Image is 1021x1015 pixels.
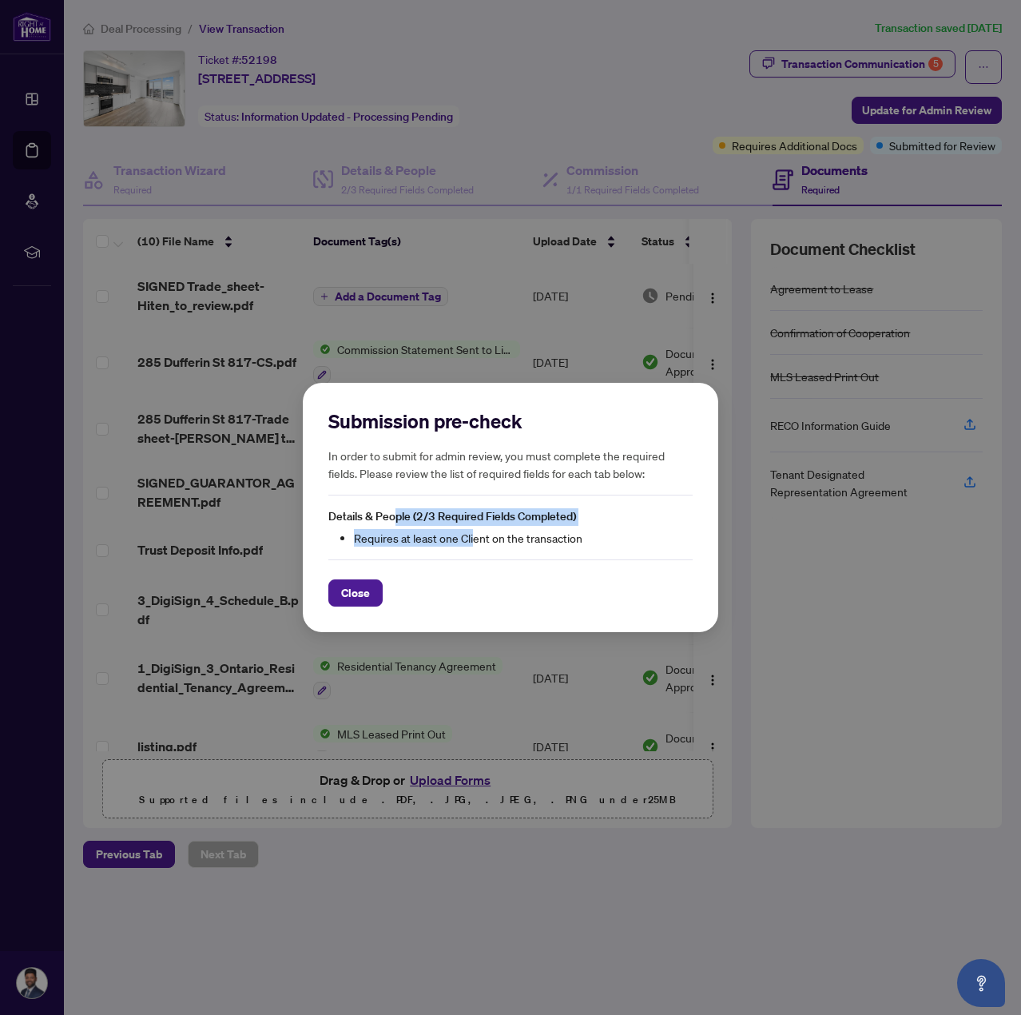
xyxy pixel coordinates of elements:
button: Close [328,579,383,607]
span: Close [341,580,370,606]
h2: Submission pre-check [328,408,693,434]
li: Requires at least one Client on the transaction [354,529,693,547]
button: Open asap [957,959,1005,1007]
h5: In order to submit for admin review, you must complete the required fields. Please review the lis... [328,447,693,482]
span: Details & People (2/3 Required Fields Completed) [328,509,576,523]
